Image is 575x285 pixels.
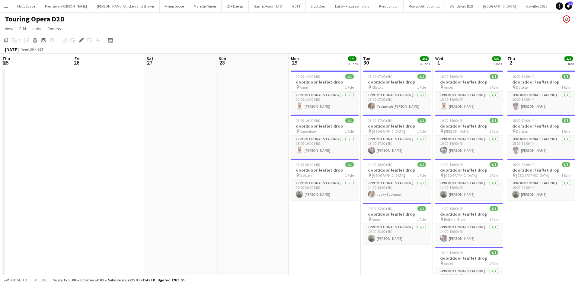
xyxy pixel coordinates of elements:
span: 1/1 [562,162,570,167]
div: [DATE] [5,46,19,52]
span: Thu [507,56,515,61]
div: 14:00-18:00 (4h)1/1door2door leaflet drop [GEOGRAPHIC_DATA]1 RolePromotional Staffing (Brand Amba... [363,159,431,200]
button: Budgeted [3,277,28,283]
span: Dalston [516,129,528,134]
button: Wandsford B2B [445,0,478,12]
span: Week 39 [20,47,35,52]
div: 3 Jobs [565,62,574,66]
span: 1 Role [417,129,426,134]
a: Jobs [30,25,44,33]
span: 1/1 [490,118,498,123]
button: Stoptober [306,0,330,12]
button: EDF Energy [222,0,249,12]
span: Wed [435,56,443,61]
span: Angel [444,85,453,90]
app-card-role: Promotional Staffing (Brand Ambassadors)1/116:00-20:00 (4h)[PERSON_NAME] [291,180,359,200]
span: [GEOGRAPHIC_DATA] [372,129,405,134]
h1: Touring Opera D2D [5,14,65,24]
span: 1 Role [417,85,426,90]
button: Flying Goose [160,0,189,12]
span: 1/1 [417,74,426,79]
app-job-card: 14:00-18:00 (4h)1/1door2door leaflet drop Bethnal Green1 RolePromotional Staffing (Brand Ambassad... [435,203,503,244]
span: 1/1 [562,118,570,123]
span: 1 Role [489,129,498,134]
app-job-card: 16:00-20:00 (4h)1/1door2door leaflet drop [GEOGRAPHIC_DATA]1 RolePromotional Staffing (Brand Amba... [507,159,575,200]
span: 30 [362,59,370,66]
span: Canonbury [300,129,317,134]
app-job-card: 10:00-14:00 (4h)1/1door2door leaflet drop [PERSON_NAME]1 RolePromotional Staffing (Brand Ambassad... [435,115,503,156]
button: Games Forum LTD [249,0,287,12]
div: 15:00-19:00 (4h)1/1door2door leaflet drop Dalston1 RolePromotional Staffing (Brand Ambassadors)1/... [507,115,575,156]
span: 4/4 [420,56,429,61]
app-job-card: 16:00-20:00 (4h)1/1door2door leaflet drop Dalston1 RolePromotional Staffing (Brand Ambassadors)1/... [291,159,359,200]
h3: door2door leaflet drop [363,79,431,85]
span: [PERSON_NAME] [444,129,470,134]
span: 14:00-18:00 (4h) [440,206,465,211]
app-card-role: Promotional Staffing (Brand Ambassadors)1/113:00-17:00 (4h)Teshuwah [PERSON_NAME] [363,92,431,112]
div: 10:00-14:00 (4h)1/1door2door leaflet drop Angel1 RolePromotional Staffing (Brand Ambassadors)1/11... [435,71,503,112]
a: Edit [17,25,29,33]
app-job-card: 14:00-18:00 (4h)1/1door2door leaflet drop [GEOGRAPHIC_DATA]1 RolePromotional Staffing (Brand Amba... [435,159,503,200]
span: Dalston [300,173,312,178]
span: 1 Role [561,85,570,90]
span: Budgeted [10,278,27,282]
span: Total Budgeted £975.00 [142,278,184,282]
h3: door2door leaflet drop [435,211,503,217]
span: 2 [506,59,515,66]
span: 1/1 [490,206,498,211]
span: 25 [2,59,10,66]
h3: door2door leaflet drop [291,167,359,173]
button: Moonz Orthodontics [404,0,445,12]
span: 1 Role [489,261,498,266]
app-card-role: Promotional Staffing (Brand Ambassadors)1/115:00-19:00 (4h)[PERSON_NAME] [507,136,575,156]
h3: door2door leaflet drop [507,79,575,85]
div: 4 Jobs [420,62,430,66]
span: 13:00-17:00 (4h) [368,118,392,123]
a: 18 [565,2,572,10]
span: 28 [218,59,226,66]
button: Majestic Wines [189,0,222,12]
div: 10:00-14:00 (4h)1/1door2door leaflet drop Angel1 RolePromotional Staffing (Brand Ambassadors)1/11... [291,71,359,112]
span: 14:00-18:00 (4h) [368,162,392,167]
span: 1/1 [345,118,354,123]
span: View [5,26,13,31]
span: All jobs [33,278,48,282]
span: 10:00-14:00 (4h) [296,74,320,79]
app-card-role: Promotional Staffing (Brand Ambassadors)1/114:00-18:00 (4h)Lucky Edokpolor [363,180,431,200]
div: BST [37,47,43,52]
span: 1 Role [489,85,498,90]
div: 5 Jobs [493,62,502,66]
span: 3/3 [564,56,573,61]
h3: door2door leaflet drop [435,79,503,85]
span: 1 Role [345,173,354,178]
span: 19:00-23:00 (4h) [368,206,392,211]
div: 3 Jobs [348,62,358,66]
span: Fri [75,56,79,61]
span: Clissold [372,85,384,90]
h3: door2door leaflet drop [507,123,575,129]
span: 1/1 [562,74,570,79]
span: Angel [372,217,381,222]
span: 1/1 [490,162,498,167]
app-card-role: Promotional Staffing (Brand Ambassadors)1/116:00-20:00 (4h)[PERSON_NAME] [507,180,575,200]
h3: door2door leaflet drop [363,123,431,129]
span: 1 Role [345,85,354,90]
span: 15:00-19:00 (4h) [440,250,465,255]
span: Bethnal Green [444,217,466,222]
app-card-role: Promotional Staffing (Brand Ambassadors)1/119:00-23:00 (4h)[PERSON_NAME] [363,224,431,244]
button: Kyro London [374,0,404,12]
app-user-avatar: Ellie Allen [563,15,570,23]
span: Sun [219,56,226,61]
a: Comms [45,25,63,33]
app-card-role: Promotional Staffing (Brand Ambassadors)1/114:00-18:00 (4h)[PERSON_NAME] [435,224,503,244]
span: 14:00-18:00 (4h) [440,162,465,167]
span: 16:00-20:00 (4h) [512,162,537,167]
span: 10:00-14:00 (4h) [440,74,465,79]
span: 1 [434,59,443,66]
div: Salary £750.00 + Expenses £0.00 + Subsistence £225.00 = [53,278,184,282]
span: Jobs [32,26,41,31]
button: MyEdSpace [12,0,40,12]
button: CakeBox 2025 [521,0,552,12]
